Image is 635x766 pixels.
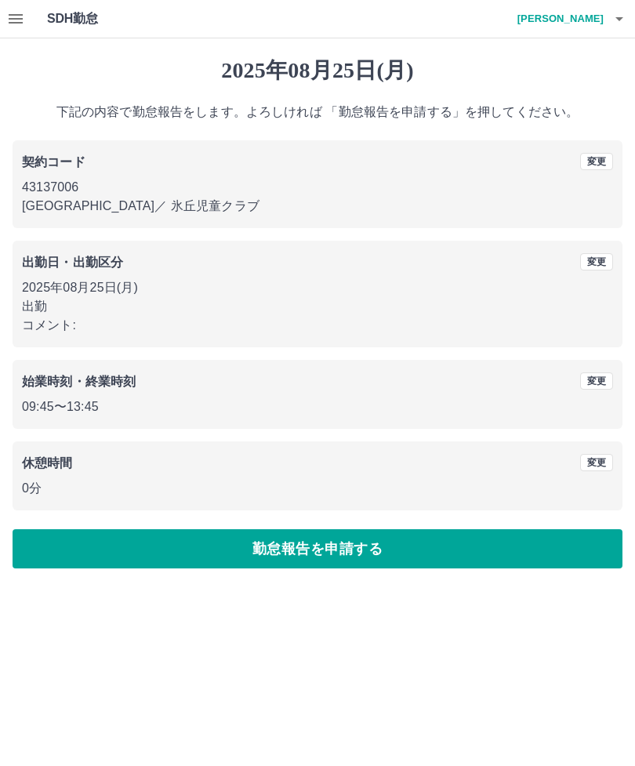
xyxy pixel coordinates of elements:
button: 変更 [580,153,613,170]
button: 変更 [580,372,613,390]
button: 変更 [580,253,613,270]
p: 下記の内容で勤怠報告をします。よろしければ 「勤怠報告を申請する」を押してください。 [13,103,622,122]
button: 勤怠報告を申請する [13,529,622,568]
b: 契約コード [22,155,85,169]
b: 休憩時間 [22,456,73,470]
p: 09:45 〜 13:45 [22,398,613,416]
p: [GEOGRAPHIC_DATA] ／ 氷丘児童クラブ [22,197,613,216]
p: コメント: [22,316,613,335]
button: 変更 [580,454,613,471]
b: 出勤日・出勤区分 [22,256,123,269]
b: 始業時刻・終業時刻 [22,375,136,388]
p: 0分 [22,479,613,498]
p: 43137006 [22,178,613,197]
h1: 2025年08月25日(月) [13,57,622,84]
p: 出勤 [22,297,613,316]
p: 2025年08月25日(月) [22,278,613,297]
